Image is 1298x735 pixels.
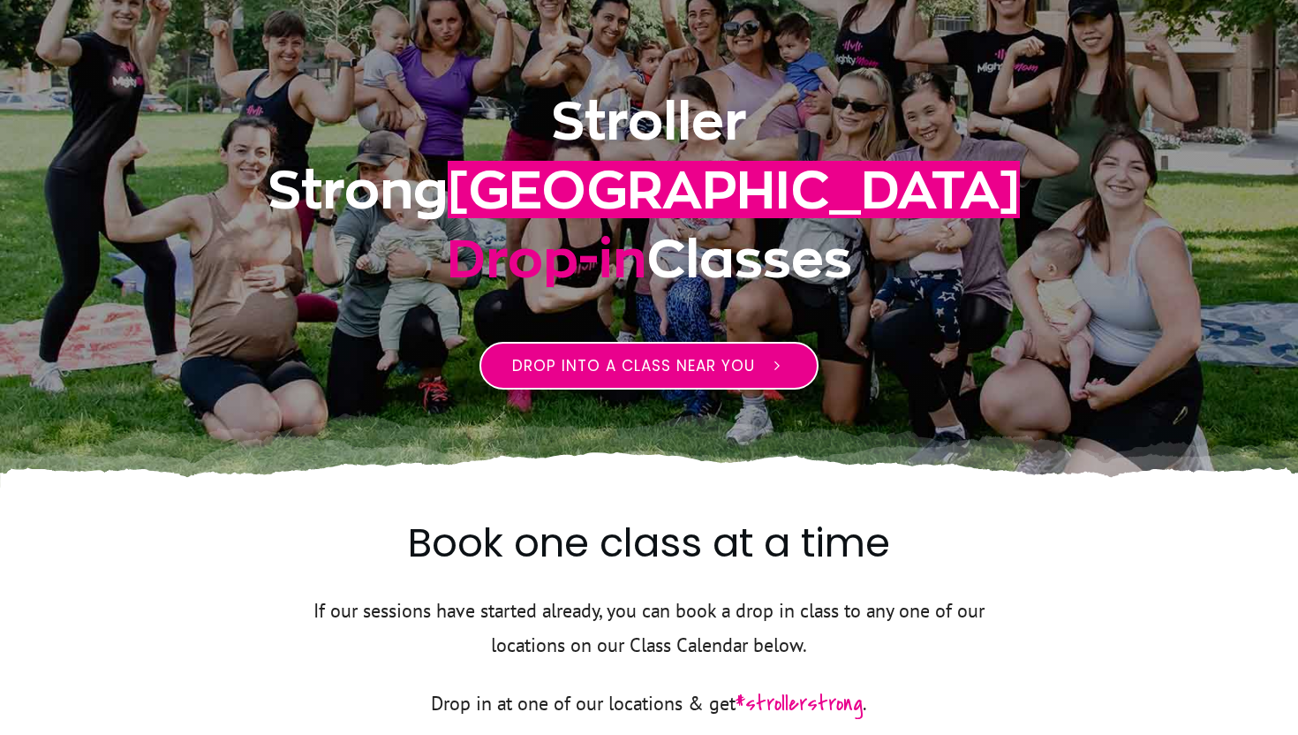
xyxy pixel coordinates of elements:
[479,342,819,390] a: Drop into a class near you
[736,687,863,719] span: #strollerstrong
[448,161,1020,218] span: [GEOGRAPHIC_DATA]
[447,230,646,287] span: Drop-in
[313,598,985,657] span: If our sessions have started already, you can book a drop in class to any one of our locations on...
[512,355,755,376] span: Drop into a class near you
[173,87,1125,314] h1: Stroller Strong Classes
[173,515,1125,592] h2: Book one class at a time
[431,691,736,716] span: Drop in at one of our locations & get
